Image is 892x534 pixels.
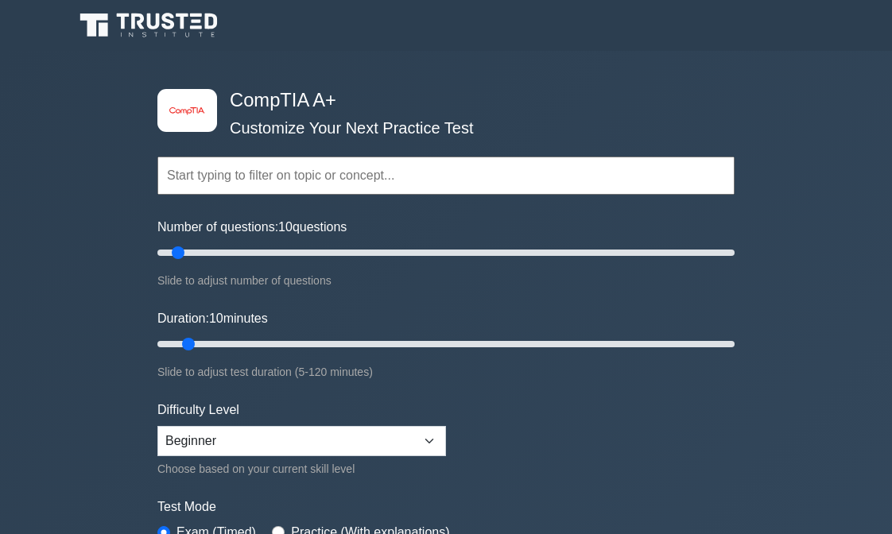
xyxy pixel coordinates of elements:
[157,362,735,381] div: Slide to adjust test duration (5-120 minutes)
[157,400,239,420] label: Difficulty Level
[223,89,657,112] h4: CompTIA A+
[278,220,293,234] span: 10
[157,271,735,290] div: Slide to adjust number of questions
[157,459,446,478] div: Choose based on your current skill level
[157,218,347,237] label: Number of questions: questions
[209,311,223,325] span: 10
[157,157,735,195] input: Start typing to filter on topic or concept...
[157,309,268,328] label: Duration: minutes
[157,497,735,517] label: Test Mode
